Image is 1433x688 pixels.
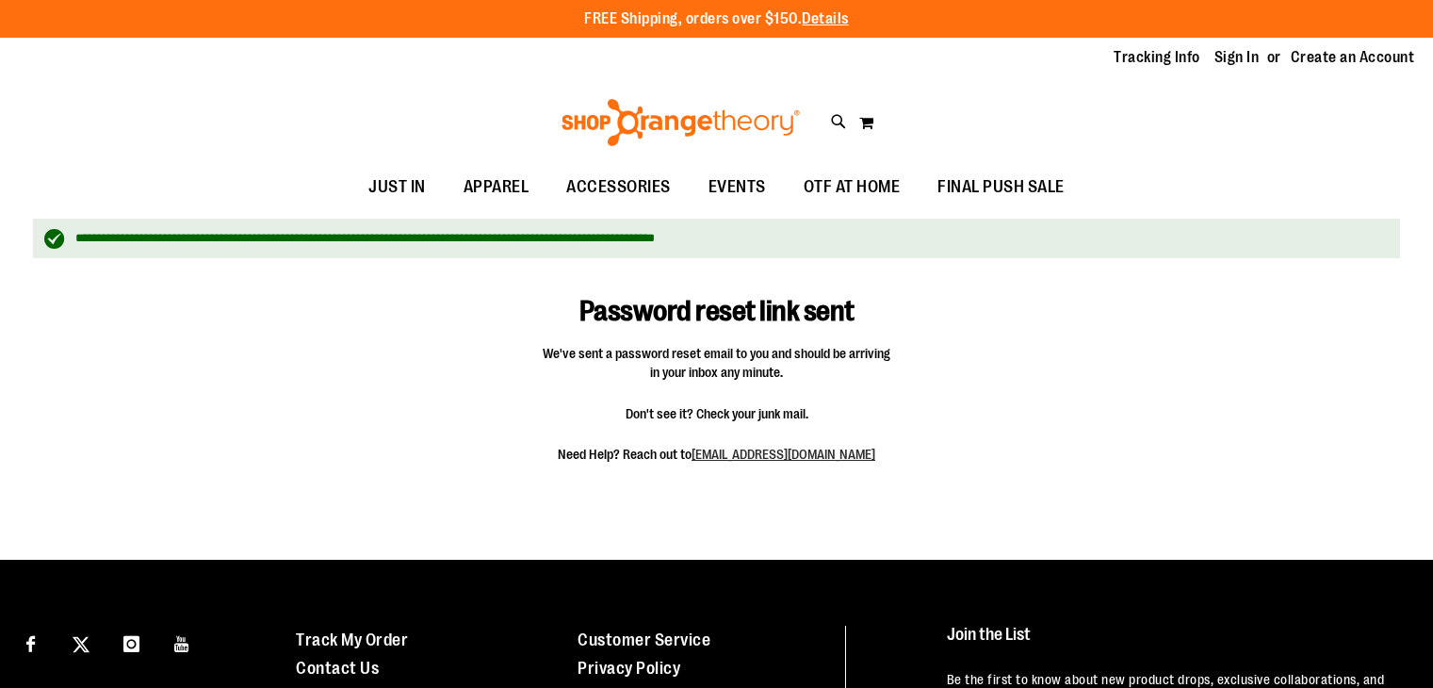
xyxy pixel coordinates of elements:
[445,166,548,209] a: APPAREL
[115,626,148,659] a: Visit our Instagram page
[1114,47,1200,68] a: Tracking Info
[1291,47,1415,68] a: Create an Account
[497,268,936,328] h1: Password reset link sent
[543,404,891,423] span: Don't see it? Check your junk mail.
[566,166,671,208] span: ACCESSORIES
[547,166,690,209] a: ACCESSORIES
[785,166,920,209] a: OTF AT HOME
[584,8,849,30] p: FREE Shipping, orders over $150.
[543,344,891,382] span: We've sent a password reset email to you and should be arriving in your inbox any minute.
[543,445,891,464] span: Need Help? Reach out to
[368,166,426,208] span: JUST IN
[708,166,766,208] span: EVENTS
[166,626,199,659] a: Visit our Youtube page
[559,99,803,146] img: Shop Orangetheory
[14,626,47,659] a: Visit our Facebook page
[804,166,901,208] span: OTF AT HOME
[296,659,379,678] a: Contact Us
[65,626,98,659] a: Visit our X page
[919,166,1083,209] a: FINAL PUSH SALE
[73,636,90,653] img: Twitter
[296,631,408,649] a: Track My Order
[937,166,1065,208] span: FINAL PUSH SALE
[947,626,1396,661] h4: Join the List
[692,447,875,462] a: [EMAIL_ADDRESS][DOMAIN_NAME]
[350,166,445,209] a: JUST IN
[464,166,529,208] span: APPAREL
[1214,47,1260,68] a: Sign In
[578,631,710,649] a: Customer Service
[690,166,785,209] a: EVENTS
[578,659,680,678] a: Privacy Policy
[802,10,849,27] a: Details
